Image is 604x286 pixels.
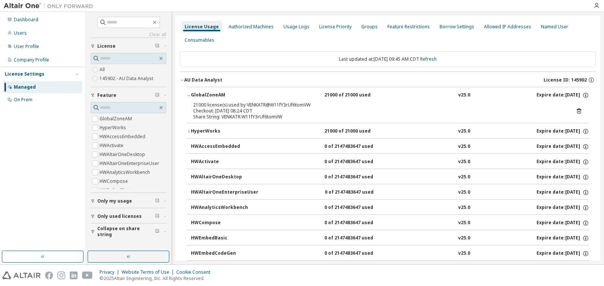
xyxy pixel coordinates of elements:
[14,30,27,36] div: Users
[458,220,470,226] div: v25.0
[191,235,258,242] div: HWEmbedBasic
[191,230,589,247] button: HWEmbedBasic0 of 2147483647 usedv25.0Expire date:[DATE]
[191,220,258,226] div: HWCompose
[100,177,129,186] label: HWCompose
[14,44,39,50] div: User Profile
[537,159,589,165] div: Expire date: [DATE]
[541,24,568,30] div: Named User
[100,132,147,141] label: HWAccessEmbedded
[319,24,352,30] div: License Priority
[324,235,391,242] div: 0 of 2147483647 used
[458,92,470,99] div: v25.0
[324,220,391,226] div: 0 of 2147483647 used
[155,213,160,219] span: Clear filter
[185,37,214,43] div: Consumables
[537,92,589,99] div: Expire date: [DATE]
[100,150,147,159] label: HWAltairOneDesktop
[2,271,41,279] img: altair_logo.svg
[537,189,589,196] div: Expire date: [DATE]
[458,174,470,181] div: v25.0
[100,123,128,132] label: HyperWorks
[91,38,166,54] button: License
[122,269,176,275] div: Website Terms of Use
[324,204,391,211] div: 0 of 2147483647 used
[191,92,258,99] div: GlobalZoneAM
[191,128,258,135] div: HyperWorks
[458,128,470,135] div: v25.0
[191,245,589,262] button: HWEmbedCodeGen0 of 2147483647 usedv25.0Expire date:[DATE]
[193,114,564,120] div: Share String: VENKATR:W11fY3rUf6tomVW
[229,24,274,30] div: Authorized Machines
[324,92,391,99] div: 21000 of 21000 used
[544,77,587,83] span: License ID: 145902
[82,271,93,279] img: youtube.svg
[324,159,391,165] div: 0 of 2147483647 used
[155,92,160,98] span: Clear filter
[4,2,97,10] img: Altair One
[155,229,160,235] span: Clear filter
[180,72,596,88] button: AU Data AnalystLicense ID: 145902
[180,51,596,67] div: Last updated at: [DATE] 09:45 AM CDT
[324,128,391,135] div: 21000 of 21000 used
[458,250,470,257] div: v25.0
[100,114,133,123] label: GlobalZoneAM
[91,32,166,38] a: Clear all
[186,123,589,140] button: HyperWorks21000 of 21000 usedv25.0Expire date:[DATE]
[191,159,258,165] div: HWActivate
[91,87,166,104] button: Feature
[193,108,564,114] div: Checkout: [DATE] 08:24 CDT
[191,250,258,257] div: HWEmbedCodeGen
[537,204,589,211] div: Expire date: [DATE]
[14,57,49,63] div: Company Profile
[537,128,589,135] div: Expire date: [DATE]
[97,43,116,49] span: License
[155,43,160,49] span: Clear filter
[537,235,589,242] div: Expire date: [DATE]
[100,186,135,195] label: HWEmbedBasic
[387,24,430,30] div: Feature Restrictions
[100,269,122,275] div: Privacy
[361,24,378,30] div: Groups
[191,139,589,155] button: HWAccessEmbedded0 of 2147483647 usedv25.0Expire date:[DATE]
[97,198,132,204] span: Only my usage
[184,77,222,83] div: AU Data Analyst
[458,235,470,242] div: v25.0
[537,174,589,181] div: Expire date: [DATE]
[70,271,78,279] img: linkedin.svg
[176,269,215,275] div: Cookie Consent
[91,193,166,209] button: Only my usage
[325,189,392,196] div: 0 of 2147483647 used
[100,159,161,168] label: HWAltairOneEnterpriseUser
[484,24,531,30] div: Allowed IP Addresses
[5,71,44,77] div: License Settings
[191,169,589,185] button: HWAltairOneDesktop0 of 2147483647 usedv25.0Expire date:[DATE]
[14,97,32,103] div: On Prem
[324,143,391,150] div: 0 of 2147483647 used
[100,275,215,282] p: © 2025 Altair Engineering, Inc. All Rights Reserved.
[91,223,166,240] button: Collapse on share string
[97,92,116,98] span: Feature
[191,174,258,181] div: HWAltairOneDesktop
[14,84,36,90] div: Managed
[537,250,589,257] div: Expire date: [DATE]
[420,56,437,62] a: Refresh
[458,204,470,211] div: v25.0
[100,141,125,150] label: HWActivate
[458,189,470,196] div: v25.0
[537,143,589,150] div: Expire date: [DATE]
[91,208,166,225] button: Only used licenses
[324,250,391,257] div: 0 of 2147483647 used
[45,271,53,279] img: facebook.svg
[100,74,155,83] label: 145902 - AU Data Analyst
[100,65,106,74] label: All
[191,204,258,211] div: HWAnalyticsWorkbench
[191,189,258,196] div: HWAltairOneEnterpriseUser
[191,143,258,150] div: HWAccessEmbedded
[185,24,219,30] div: License Usage
[14,17,38,23] div: Dashboard
[155,198,160,204] span: Clear filter
[191,154,589,170] button: HWActivate0 of 2147483647 usedv25.0Expire date:[DATE]
[97,226,155,238] span: Collapse on share string
[186,87,589,104] button: GlobalZoneAM21000 of 21000 usedv25.0Expire date:[DATE]
[191,215,589,231] button: HWCompose0 of 2147483647 usedv25.0Expire date:[DATE]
